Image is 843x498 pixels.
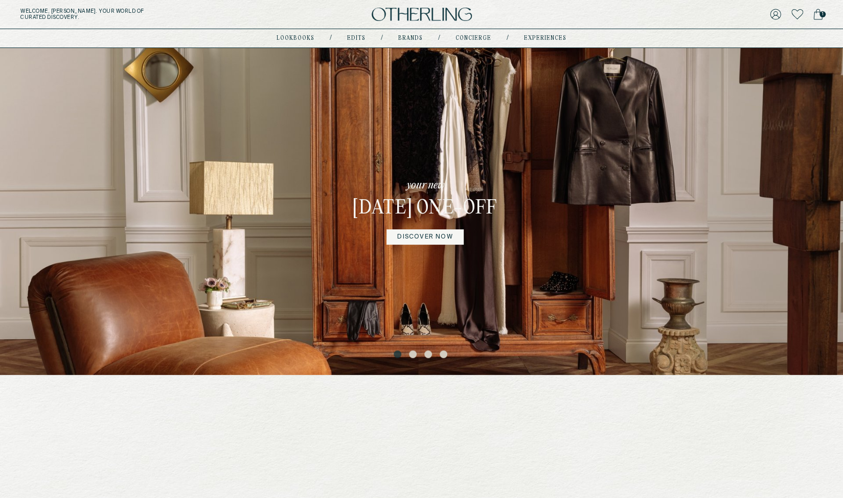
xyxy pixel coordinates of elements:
button: 4 [440,350,450,361]
h3: [DATE] One-off [353,197,497,221]
h5: Welcome, [PERSON_NAME] . Your world of curated discovery. [20,8,261,20]
button: 2 [409,350,419,361]
div: / [507,34,509,42]
a: 1 [813,7,823,21]
a: concierge [455,36,491,41]
div: / [438,34,440,42]
a: Brands [398,36,423,41]
button: 3 [424,350,435,361]
a: lookbooks [277,36,314,41]
button: 1 [394,350,404,361]
a: experiences [524,36,566,41]
div: / [330,34,332,42]
a: DISCOVER NOW [386,229,463,245]
img: logo [372,8,472,21]
p: your new [406,178,444,193]
div: / [381,34,383,42]
a: Edits [347,36,366,41]
span: 1 [819,11,826,17]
